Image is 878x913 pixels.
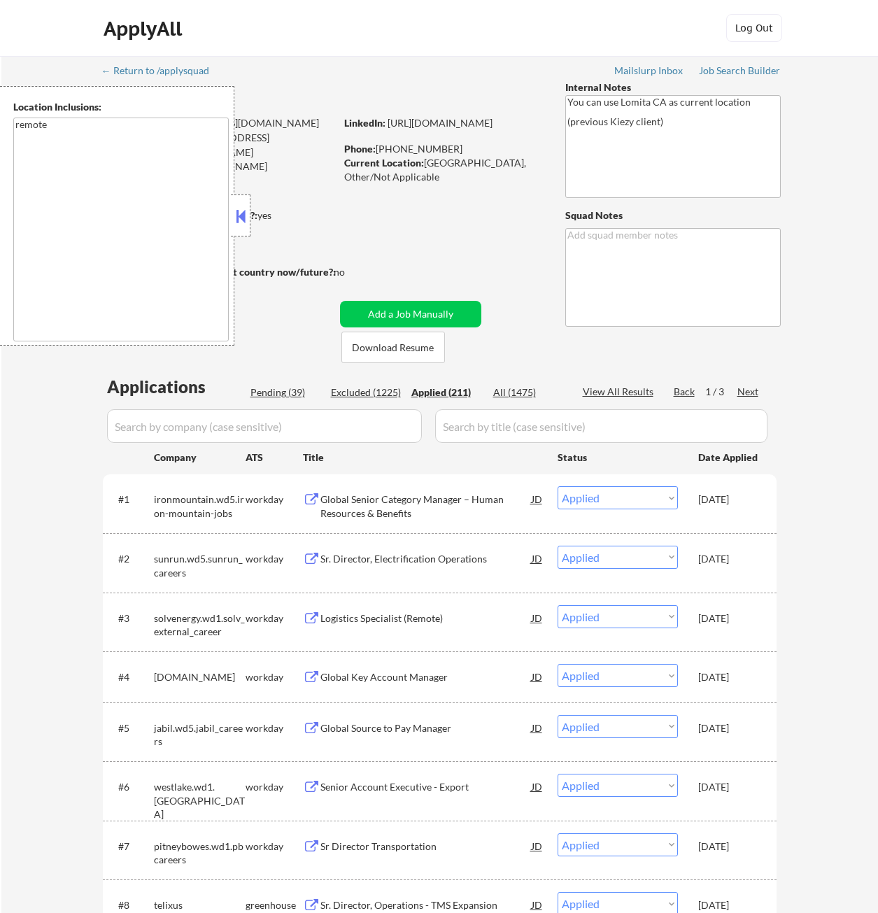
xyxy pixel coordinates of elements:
div: JD [530,833,544,858]
div: workday [246,611,303,625]
div: All (1475) [493,385,563,399]
div: [DATE] [698,670,760,684]
div: Squad Notes [565,208,781,222]
div: Status [558,444,678,469]
div: Senior Account Executive - Export [320,780,532,794]
button: Download Resume [341,332,445,363]
div: Mailslurp Inbox [614,66,684,76]
div: #2 [118,552,143,566]
a: ← Return to /applysquad [101,65,222,79]
div: [DOMAIN_NAME] [154,670,246,684]
div: ironmountain.wd5.iron-mountain-jobs [154,493,246,520]
div: JD [530,664,544,689]
div: [DATE] [698,721,760,735]
div: ← Return to /applysquad [101,66,222,76]
div: #7 [118,840,143,854]
div: [DATE] [698,552,760,566]
a: Job Search Builder [699,65,781,79]
div: Global Key Account Manager [320,670,532,684]
div: [DATE] [698,840,760,854]
div: Sr Director Transportation [320,840,532,854]
div: Applications [107,378,246,395]
div: Global Source to Pay Manager [320,721,532,735]
div: ATS [246,451,303,465]
div: Pending (39) [250,385,320,399]
strong: Phone: [344,143,376,155]
div: [DATE] [698,611,760,625]
div: jabil.wd5.jabil_careers [154,721,246,749]
div: [GEOGRAPHIC_DATA], Other/Not Applicable [344,156,542,183]
div: workday [246,780,303,794]
div: solvenergy.wd1.solv_external_career [154,611,246,639]
div: Sr. Director, Electrification Operations [320,552,532,566]
div: Global Senior Category Manager – Human Resources & Benefits [320,493,532,520]
input: Search by title (case sensitive) [435,409,767,443]
div: Applied (211) [411,385,481,399]
div: westlake.wd1.[GEOGRAPHIC_DATA] [154,780,246,821]
div: Internal Notes [565,80,781,94]
div: [PHONE_NUMBER] [344,142,542,156]
div: Logistics Specialist (Remote) [320,611,532,625]
div: Job Search Builder [699,66,781,76]
div: ApplyAll [104,17,186,41]
div: Back [674,385,696,399]
div: JD [530,774,544,799]
a: Mailslurp Inbox [614,65,684,79]
div: Title [303,451,544,465]
button: Log Out [726,14,782,42]
div: #3 [118,611,143,625]
div: JD [530,546,544,571]
div: JD [530,605,544,630]
button: Add a Job Manually [340,301,481,327]
div: #6 [118,780,143,794]
a: [URL][DOMAIN_NAME] [388,117,493,129]
strong: Current Location: [344,157,424,169]
div: workday [246,670,303,684]
div: #5 [118,721,143,735]
div: greenhouse [246,898,303,912]
div: pitneybowes.wd1.pbcareers [154,840,246,867]
div: JD [530,715,544,740]
div: no [334,265,374,279]
div: JD [530,486,544,511]
div: [DATE] [698,780,760,794]
div: Sr. Director, Operations - TMS Expansion [320,898,532,912]
div: Date Applied [698,451,760,465]
div: workday [246,552,303,566]
div: Next [737,385,760,399]
div: telixus [154,898,246,912]
div: 1 / 3 [705,385,737,399]
div: #8 [118,898,143,912]
div: workday [246,493,303,507]
div: #1 [118,493,143,507]
div: #4 [118,670,143,684]
div: Location Inclusions: [13,100,229,114]
div: workday [246,721,303,735]
div: workday [246,840,303,854]
div: sunrun.wd5.sunrun_careers [154,552,246,579]
strong: LinkedIn: [344,117,385,129]
div: [DATE] [698,493,760,507]
input: Search by company (case sensitive) [107,409,422,443]
div: Company [154,451,246,465]
div: [DATE] [698,898,760,912]
div: View All Results [583,385,658,399]
div: Excluded (1225) [331,385,401,399]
